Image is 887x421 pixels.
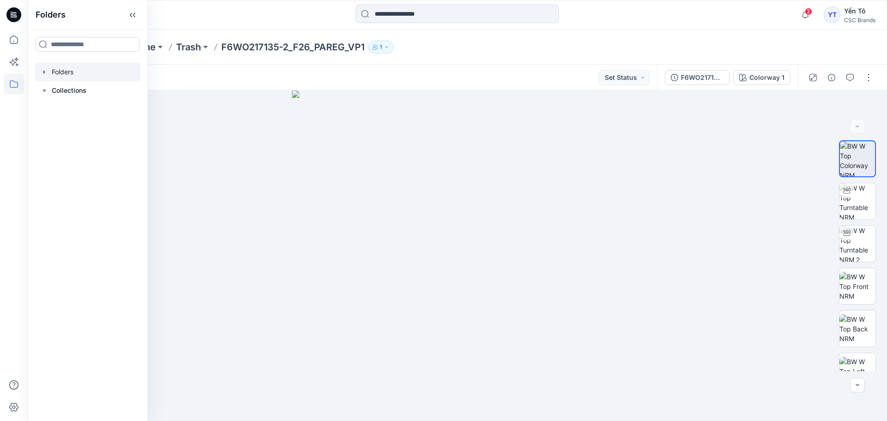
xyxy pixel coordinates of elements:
p: F6WO217135-2_F26_PAREG_VP1 [221,41,365,54]
button: 1 [368,41,394,54]
span: 2 [805,8,812,15]
button: F6WO217135-3_F26_EUREG_VP1 [665,70,729,85]
img: BW W Top Left NRM [839,357,875,386]
p: Collections [52,85,86,96]
div: Yến Tô [844,6,875,17]
div: YT [824,6,840,23]
div: F6WO217135-3_F26_EUREG_VP1 [681,72,723,83]
p: 1 [380,42,382,52]
div: CSC Brands [844,17,875,24]
img: BW W Top Back NRM [839,314,875,343]
img: BW W Top Turntable NRM [839,183,875,219]
div: Colorway 1 [749,72,784,83]
img: eyJhbGciOiJIUzI1NiIsImtpZCI6IjAiLCJzbHQiOiJzZXMiLCJ0eXAiOiJKV1QifQ.eyJkYXRhIjp7InR5cGUiOiJzdG9yYW... [292,90,623,421]
a: Trash [176,41,201,54]
button: Colorway 1 [733,70,790,85]
img: BW W Top Turntable NRM 2 [839,226,875,262]
img: BW W Top Front NRM [839,272,875,301]
img: BW W Top Colorway NRM [840,141,875,176]
button: Details [824,70,839,85]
